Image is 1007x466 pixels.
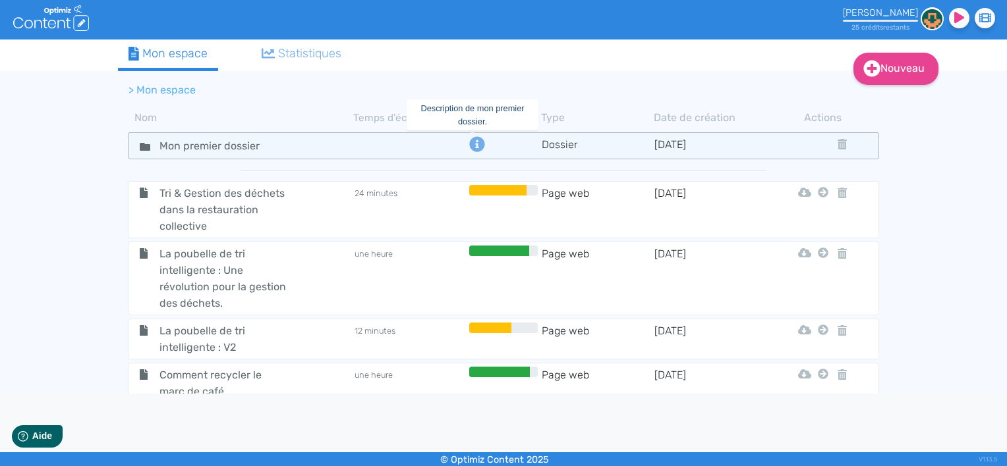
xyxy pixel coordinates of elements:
a: Nouveau [853,53,938,85]
td: Page web [541,323,654,355]
td: une heure [353,367,466,400]
input: Nom de dossier [150,136,288,155]
td: 12 minutes [353,323,466,355]
td: Dossier [541,136,654,155]
span: Comment recycler le marc de café [150,367,298,400]
span: La poubelle de tri intelligente : Une révolution pour la gestion des déchets. [150,246,298,311]
td: [DATE] [654,367,766,400]
div: Statistiques [262,45,342,63]
td: Page web [541,246,654,311]
a: Mon espace [118,39,218,71]
small: 25 crédit restant [851,23,909,32]
td: une heure [353,246,466,311]
nav: breadcrumb [118,74,777,106]
span: s [880,23,883,32]
span: Tri & Gestion des déchets dans la restauration collective [150,185,298,234]
td: [DATE] [654,136,766,155]
li: > Mon espace [129,82,196,98]
div: Mon espace [129,45,208,63]
td: Page web [541,367,654,400]
small: © Optimiz Content 2025 [440,454,549,465]
td: 24 minutes [353,185,466,234]
td: [DATE] [654,185,766,234]
div: [PERSON_NAME] [843,7,918,18]
span: La poubelle de tri intelligente : V2 [150,323,298,355]
a: Statistiques [251,39,353,68]
div: Description de mon premier dossier. [407,99,538,130]
th: Date de création [654,110,766,126]
th: Nom [128,110,353,126]
th: Temps d'écriture [353,110,466,126]
td: Page web [541,185,654,234]
th: Actions [815,110,832,126]
th: Type [541,110,654,126]
span: s [906,23,909,32]
td: [DATE] [654,246,766,311]
img: 9e1f83979ed481a10b9378a5bbf7f946 [921,7,944,30]
div: V1.13.5 [979,452,997,466]
td: [DATE] [654,323,766,355]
